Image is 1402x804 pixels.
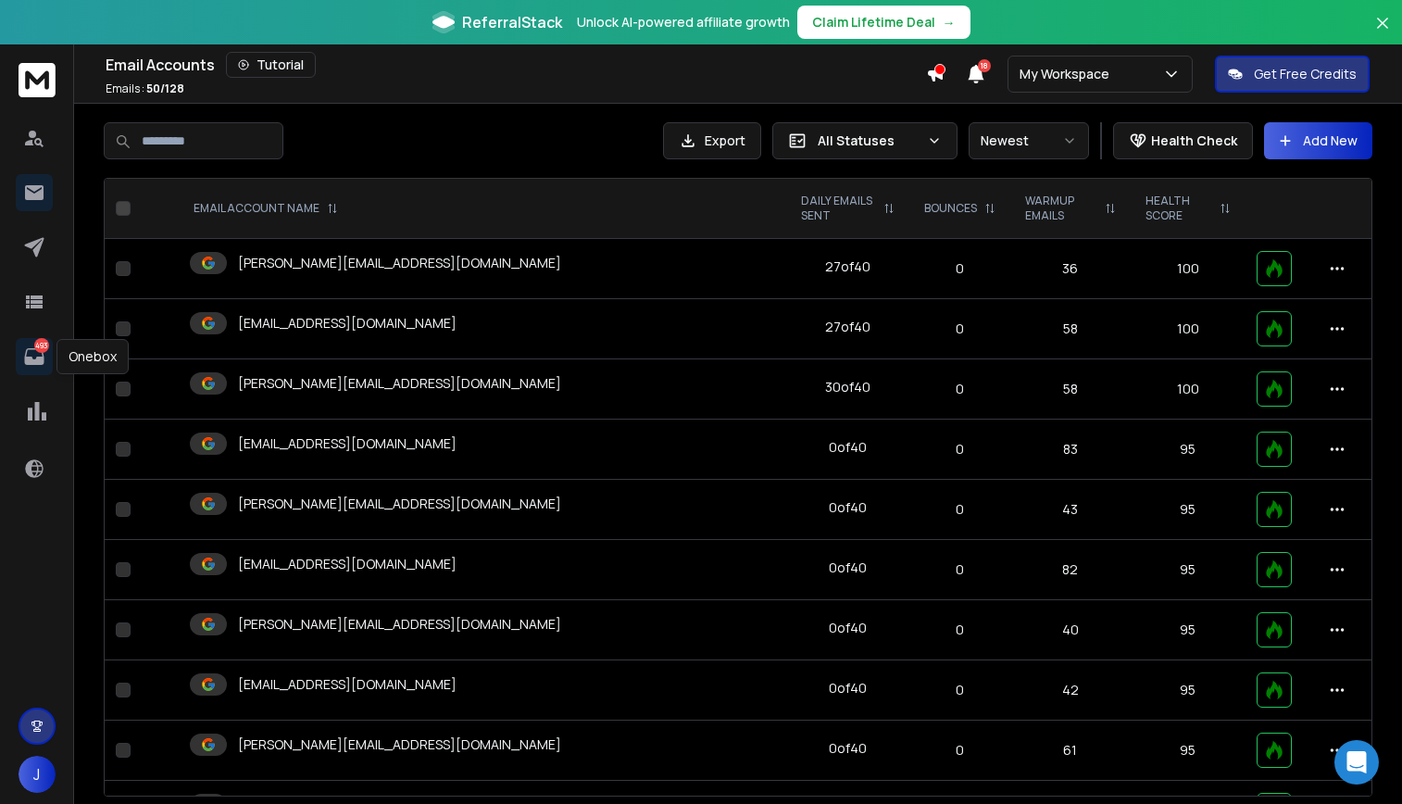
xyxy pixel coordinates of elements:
button: Close banner [1371,11,1395,56]
div: 0 of 40 [829,438,867,457]
div: Onebox [56,339,129,374]
p: Health Check [1151,132,1237,150]
div: 27 of 40 [825,258,870,276]
td: 100 [1131,239,1246,299]
button: J [19,756,56,793]
button: Health Check [1113,122,1253,159]
p: Get Free Credits [1254,65,1357,83]
p: [PERSON_NAME][EMAIL_ADDRESS][DOMAIN_NAME] [238,615,561,634]
p: 0 [920,380,999,398]
div: 30 of 40 [825,378,870,396]
p: 0 [920,259,999,278]
div: Open Intercom Messenger [1334,740,1379,785]
span: 50 / 128 [146,81,184,96]
p: My Workspace [1020,65,1117,83]
div: 0 of 40 [829,679,867,697]
p: 0 [920,440,999,459]
button: Get Free Credits [1215,56,1370,93]
td: 82 [1010,540,1131,600]
td: 95 [1131,660,1246,721]
span: ReferralStack [462,11,562,33]
td: 42 [1010,660,1131,721]
td: 83 [1010,420,1131,480]
div: 0 of 40 [829,498,867,517]
td: 58 [1010,359,1131,420]
td: 43 [1010,480,1131,540]
button: Newest [969,122,1089,159]
p: All Statuses [818,132,920,150]
p: Emails : [106,82,184,96]
td: 100 [1131,299,1246,359]
button: Add New [1264,122,1372,159]
p: [PERSON_NAME][EMAIL_ADDRESS][DOMAIN_NAME] [238,374,561,393]
button: Claim Lifetime Deal→ [797,6,970,39]
button: Tutorial [226,52,316,78]
p: Unlock AI-powered affiliate growth [577,13,790,31]
td: 40 [1010,600,1131,660]
p: 0 [920,681,999,699]
td: 95 [1131,540,1246,600]
p: HEALTH SCORE [1145,194,1212,223]
div: EMAIL ACCOUNT NAME [194,201,338,216]
p: 0 [920,621,999,639]
p: DAILY EMAILS SENT [801,194,876,223]
div: 27 of 40 [825,318,870,336]
td: 61 [1010,721,1131,781]
p: 0 [920,320,999,338]
span: 18 [978,59,991,72]
p: BOUNCES [924,201,977,216]
td: 95 [1131,600,1246,660]
div: Email Accounts [106,52,926,78]
p: 493 [34,338,49,353]
p: [PERSON_NAME][EMAIL_ADDRESS][DOMAIN_NAME] [238,495,561,513]
p: [PERSON_NAME][EMAIL_ADDRESS][DOMAIN_NAME] [238,254,561,272]
td: 58 [1010,299,1131,359]
td: 36 [1010,239,1131,299]
p: 0 [920,560,999,579]
p: 0 [920,500,999,519]
div: 0 of 40 [829,619,867,637]
p: [PERSON_NAME][EMAIL_ADDRESS][DOMAIN_NAME] [238,735,561,754]
button: Export [663,122,761,159]
p: WARMUP EMAILS [1025,194,1097,223]
p: 0 [920,741,999,760]
span: → [943,13,956,31]
p: [EMAIL_ADDRESS][DOMAIN_NAME] [238,314,457,333]
td: 100 [1131,359,1246,420]
p: [EMAIL_ADDRESS][DOMAIN_NAME] [238,434,457,453]
a: 493 [16,338,53,375]
td: 95 [1131,721,1246,781]
td: 95 [1131,480,1246,540]
p: [EMAIL_ADDRESS][DOMAIN_NAME] [238,555,457,573]
div: 0 of 40 [829,739,867,758]
td: 95 [1131,420,1246,480]
p: [EMAIL_ADDRESS][DOMAIN_NAME] [238,675,457,694]
div: 0 of 40 [829,559,867,577]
